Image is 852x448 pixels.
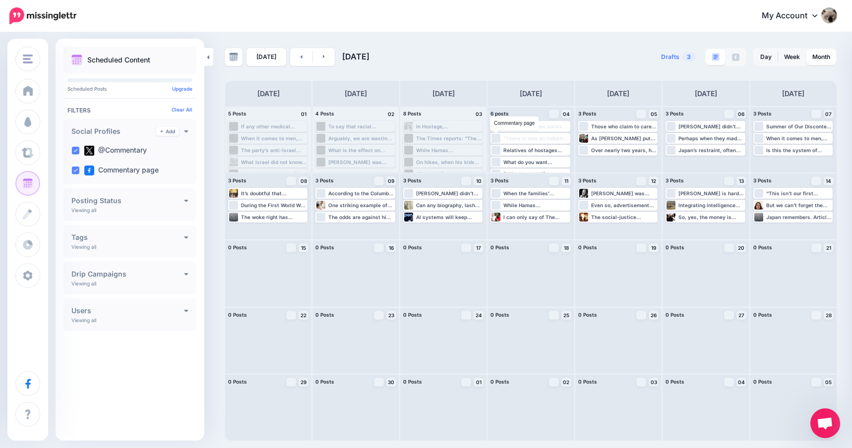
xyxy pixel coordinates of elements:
[564,245,569,250] span: 18
[229,53,238,61] img: calendar-grey-darker.png
[246,48,286,66] a: [DATE]
[299,176,308,185] a: 08
[299,110,308,118] h4: 01
[682,52,696,61] span: 3
[753,312,772,318] span: 0 Posts
[655,48,702,66] a: Drafts3
[564,178,568,183] span: 11
[476,178,482,183] span: 10
[389,245,394,250] span: 16
[712,53,720,61] img: paragraph-boxed.png
[503,214,569,220] div: I can only say of The Affirmative Action Myth something I hope others might say about my own work...
[736,311,746,320] a: 27
[241,202,306,208] div: During the First World War, some liberals had looked with great anticipation at the “social possi...
[474,378,484,387] a: 01
[476,313,482,318] span: 24
[474,176,484,185] a: 10
[754,49,778,65] a: Day
[732,54,739,61] img: facebook-grey-square.png
[503,159,569,165] div: What do you want [PERSON_NAME] to do—not make movies? What kind of world would that be? You shoul...
[301,178,307,183] span: 08
[503,171,569,177] div: [PERSON_NAME] brought death and destruction upon his people, intentionally. Had he lived, he woul...
[315,379,334,385] span: 0 Posts
[71,307,184,314] h4: Users
[578,379,597,385] span: 0 Posts
[561,110,571,118] a: 04
[666,379,684,385] span: 0 Posts
[301,245,306,250] span: 15
[666,244,684,250] span: 0 Posts
[695,88,717,100] h4: [DATE]
[649,311,659,320] a: 26
[561,311,571,320] a: 25
[678,135,744,141] div: Perhaps when they made that promise, they hadn’t considered the symbology of the rhetoric that al...
[520,88,542,100] h4: [DATE]
[824,311,834,320] a: 28
[766,202,832,208] div: But we can’t forget the activist class in the West, which needs the flame of [GEOGRAPHIC_DATA] to...
[651,178,656,183] span: 12
[591,214,657,220] div: The social-justice movement reached its zenith as sprawling protests across [GEOGRAPHIC_DATA]—and...
[651,313,657,318] span: 26
[386,311,396,320] a: 23
[678,147,744,153] div: Japan’s restraint, often mistaken for weakness, is strategic misdirection—concealing the steel be...
[416,171,482,177] div: "[The CDC] assumed authority and powers over things that it had no business even remotely assumin...
[328,135,394,141] div: Arguably, we are wasting a great deal of time and treasure creating a socially detrimental cadre ...
[490,111,509,116] span: 6 posts
[490,244,509,250] span: 0 Posts
[490,379,509,385] span: 0 Posts
[388,313,394,318] span: 23
[561,378,571,387] a: 02
[23,55,33,63] img: menu.png
[766,123,832,129] div: Summer of Our Discontent is an [PERSON_NAME] and sensitive treatise about the season in [DATE] th...
[661,54,679,60] span: Drafts
[825,112,832,116] span: 07
[503,190,569,196] div: When the families’ request for the case to be reheard by the full court was denied, one of the ju...
[474,311,484,320] a: 24
[156,127,179,136] a: Add
[825,380,832,385] span: 05
[416,202,482,208] div: Can any biography, lashed as the genre is to facts, hope to qualify not merely as artful but as t...
[666,312,684,318] span: 0 Posts
[651,380,657,385] span: 03
[666,177,684,183] span: 3 Posts
[824,110,834,118] a: 07
[87,56,150,63] p: Scheduled Content
[591,147,657,153] div: Over nearly two years, he said, he saw Hamas routinely collect 20,000 shekels (about $6,000) from...
[591,202,657,208] div: Even so, advertisements continued to feature beautiful, sexy women. Why? Because they work. Men a...
[476,380,482,385] span: 01
[328,123,394,129] div: To say that racial diversity on campus has been the central preoccupation of elite institutions o...
[736,378,746,387] a: 04
[71,280,96,286] p: Viewing all
[503,147,569,153] div: Relatives of hostages were harassed while putting up posters of their own missing family members....
[649,243,659,252] a: 19
[403,244,422,250] span: 0 Posts
[328,190,394,196] div: According to the Columbia [DEMOGRAPHIC_DATA] & [DEMOGRAPHIC_DATA] Students account on X, a past t...
[739,178,744,183] span: 13
[416,159,482,165] div: On hikes, when his kids would plaintively ask when they would be reaching the summit, he would sa...
[736,243,746,252] a: 20
[578,244,597,250] span: 0 Posts
[738,112,744,116] span: 06
[738,245,744,250] span: 20
[71,244,96,250] p: Viewing all
[241,147,306,153] div: The party’s anti-Israel turn will speed up, mostly because we won’t have to sit through [PERSON_N...
[474,243,484,252] a: 17
[649,378,659,387] a: 03
[806,49,836,65] a: Month
[315,111,334,116] span: 4 Posts
[301,380,306,385] span: 29
[563,380,569,385] span: 02
[228,312,247,318] span: 0 Posts
[826,178,831,183] span: 14
[403,111,422,116] span: 8 Posts
[824,243,834,252] a: 21
[766,190,832,196] div: “This isn’t our first rodeo,” [PERSON_NAME] recalls thinking the morning of [DATE] when his famil...
[315,244,334,250] span: 0 Posts
[782,88,804,100] h4: [DATE]
[299,378,308,387] a: 29
[678,202,744,208] div: Integrating intelligence and firepower—especially airpower—on a short fuse, the [DEMOGRAPHIC_DATA...
[67,107,192,114] h4: Filters
[736,176,746,185] a: 13
[228,244,247,250] span: 0 Posts
[766,135,832,141] div: When it comes to men, Democrats need an entirely new cultural vocabulary—one that reckons with th...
